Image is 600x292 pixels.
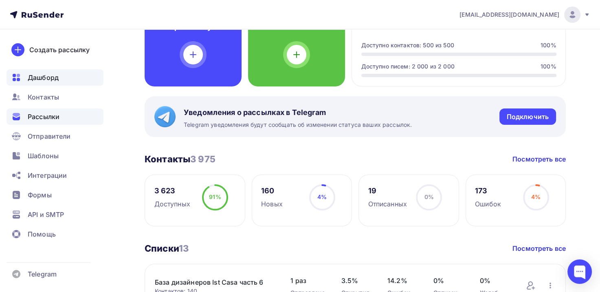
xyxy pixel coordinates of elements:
[541,41,556,49] div: 100%
[512,243,566,253] a: Посмотреть все
[145,243,189,254] h3: Списки
[475,199,501,209] div: Ошибок
[209,193,221,200] span: 91%
[28,73,59,82] span: Дашборд
[387,276,417,285] span: 14.2%
[179,243,189,254] span: 13
[154,199,190,209] div: Доступных
[28,151,59,161] span: Шаблоны
[531,193,541,200] span: 4%
[7,128,103,144] a: Отправители
[28,92,59,102] span: Контакты
[512,154,566,164] a: Посмотреть все
[28,131,71,141] span: Отправители
[7,89,103,105] a: Контакты
[28,112,59,122] span: Рассылки
[184,108,412,117] span: Уведомления о рассылках в Telegram
[261,199,283,209] div: Новых
[190,154,215,164] span: 3 975
[317,193,327,200] span: 4%
[261,186,283,196] div: 160
[28,210,64,219] span: API и SMTP
[7,69,103,86] a: Дашборд
[341,276,371,285] span: 3.5%
[154,186,190,196] div: 3 623
[184,121,412,129] span: Telegram уведомления будут сообщать об изменении статуса ваших рассылок.
[541,62,556,71] div: 100%
[424,193,433,200] span: 0%
[507,112,549,122] div: Подключить
[7,108,103,125] a: Рассылки
[433,276,463,285] span: 0%
[28,229,56,239] span: Помощь
[459,7,590,23] a: [EMAIL_ADDRESS][DOMAIN_NAME]
[475,186,501,196] div: 173
[368,186,407,196] div: 19
[28,170,67,180] span: Интеграции
[155,277,274,287] a: База дизайнеров Ist Casa часть 6
[479,276,509,285] span: 0%
[290,276,325,285] span: 1 раз
[7,187,103,203] a: Формы
[361,41,454,49] div: Доступно контактов: 500 из 500
[29,45,90,55] div: Создать рассылку
[368,199,407,209] div: Отписанных
[145,153,215,165] h3: Контакты
[28,190,52,200] span: Формы
[459,11,559,19] span: [EMAIL_ADDRESS][DOMAIN_NAME]
[28,269,57,279] span: Telegram
[361,62,455,71] div: Доступно писем: 2 000 из 2 000
[7,148,103,164] a: Шаблоны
